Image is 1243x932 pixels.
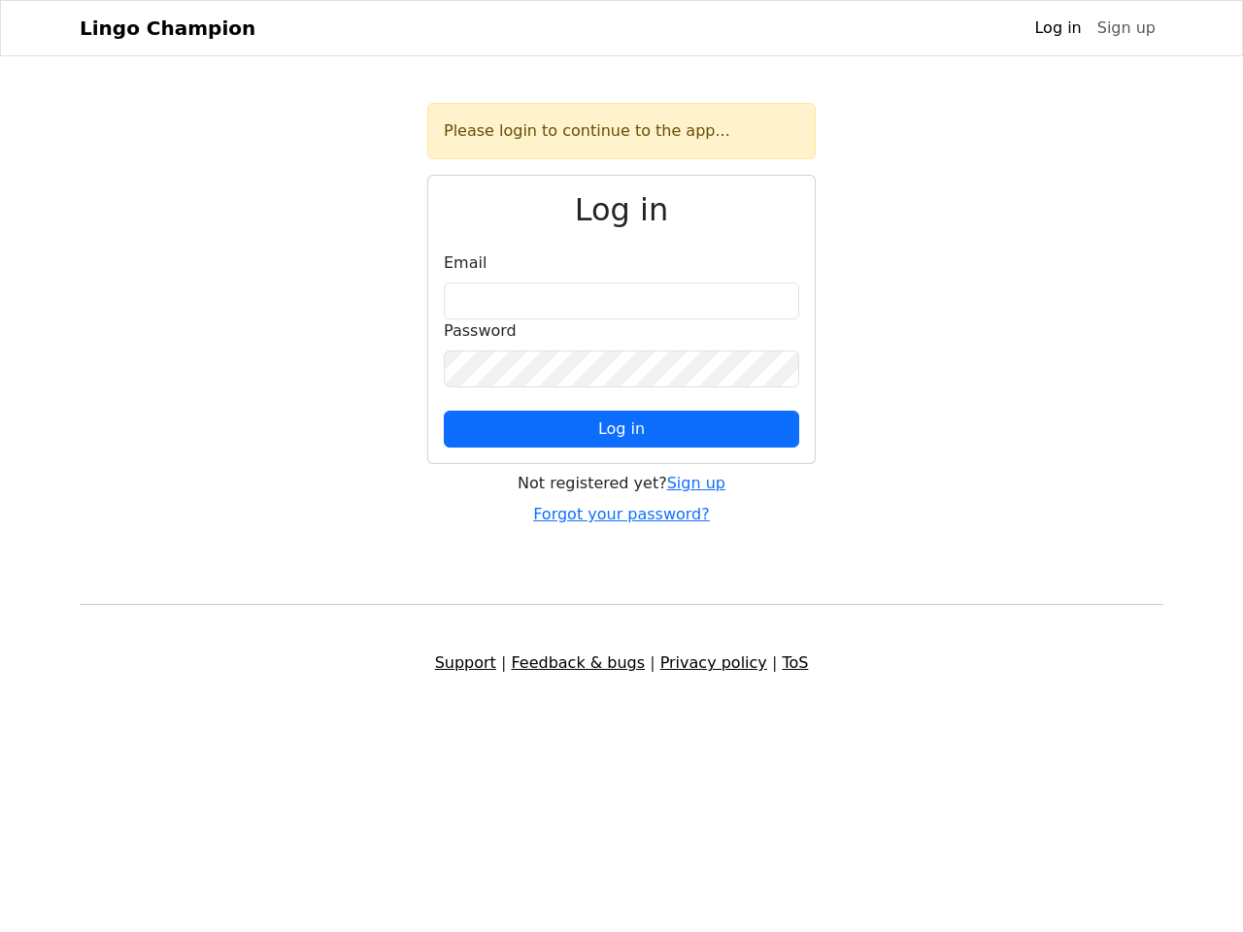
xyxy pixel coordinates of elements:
a: Sign up [667,474,725,492]
a: ToS [782,653,808,672]
button: Log in [444,411,799,448]
div: Not registered yet? [427,472,816,495]
a: Sign up [1090,9,1163,48]
span: Log in [598,419,645,438]
h2: Log in [444,191,799,228]
div: | | | [68,651,1175,675]
a: Forgot your password? [533,505,710,523]
a: Support [435,653,496,672]
div: Please login to continue to the app... [427,103,816,159]
a: Privacy policy [660,653,767,672]
a: Feedback & bugs [511,653,645,672]
label: Email [444,251,487,275]
a: Lingo Champion [80,9,255,48]
a: Log in [1026,9,1089,48]
label: Password [444,319,517,343]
